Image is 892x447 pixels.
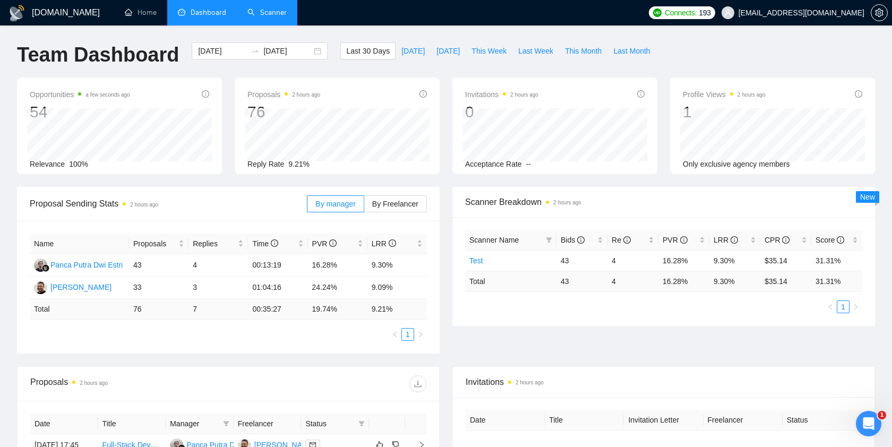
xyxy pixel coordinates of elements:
[30,234,129,254] th: Name
[709,271,760,291] td: 9.30 %
[731,236,738,244] span: info-circle
[469,256,483,265] a: Test
[34,260,123,269] a: PPPanca Putra Dwi Estri
[409,375,426,392] button: download
[510,92,538,98] time: 2 hours ago
[367,277,427,299] td: 9.09%
[42,264,49,272] img: gigradar-bm.png
[85,92,130,98] time: a few seconds ago
[607,271,658,291] td: 4
[871,4,888,21] button: setting
[247,102,320,122] div: 76
[683,88,766,101] span: Profile Views
[247,8,287,17] a: searchScanner
[824,300,837,313] button: left
[402,329,414,340] a: 1
[30,160,65,168] span: Relevance
[680,236,688,244] span: info-circle
[358,420,365,427] span: filter
[577,236,585,244] span: info-circle
[624,410,703,431] th: Invitation Letter
[308,277,367,299] td: 24.24%
[308,254,367,277] td: 16.28%
[683,102,766,122] div: 1
[465,102,538,122] div: 0
[607,250,658,271] td: 4
[607,42,656,59] button: Last Month
[871,8,887,17] span: setting
[340,42,396,59] button: Last 30 Days
[389,328,401,341] button: left
[466,42,512,59] button: This Week
[783,410,862,431] th: Status
[401,328,414,341] li: 1
[248,277,307,299] td: 01:04:16
[556,271,607,291] td: 43
[612,236,631,244] span: Re
[469,236,519,244] span: Scanner Name
[565,45,602,57] span: This Month
[130,202,158,208] time: 2 hours ago
[553,200,581,205] time: 2 hours ago
[252,239,278,248] span: Time
[561,236,585,244] span: Bids
[30,414,98,434] th: Date
[410,380,426,388] span: download
[683,160,790,168] span: Only exclusive agency members
[737,92,766,98] time: 2 hours ago
[613,45,650,57] span: Last Month
[288,160,310,168] span: 9.21%
[367,254,427,277] td: 9.30%
[760,271,811,291] td: $ 35.14
[878,411,886,419] span: 1
[855,90,862,98] span: info-circle
[202,90,209,98] span: info-circle
[305,418,354,429] span: Status
[436,45,460,57] span: [DATE]
[188,254,248,277] td: 4
[466,410,545,431] th: Date
[315,200,355,208] span: By manager
[837,301,849,313] a: 1
[516,380,544,385] time: 2 hours ago
[714,236,738,244] span: LRR
[193,238,236,250] span: Replies
[34,259,47,272] img: PP
[471,45,507,57] span: This Week
[559,42,607,59] button: This Month
[653,8,662,17] img: upwork-logo.png
[837,236,844,244] span: info-circle
[396,42,431,59] button: [DATE]
[545,410,624,431] th: Title
[709,250,760,271] td: 9.30%
[466,375,862,389] span: Invitations
[465,195,862,209] span: Scanner Breakdown
[419,90,427,98] span: info-circle
[637,90,645,98] span: info-circle
[30,197,307,210] span: Proposal Sending Stats
[247,88,320,101] span: Proposals
[431,42,466,59] button: [DATE]
[465,160,522,168] span: Acceptance Rate
[133,238,176,250] span: Proposals
[414,328,427,341] button: right
[824,300,837,313] li: Previous Page
[69,160,88,168] span: 100%
[30,299,129,320] td: Total
[389,328,401,341] li: Previous Page
[663,236,688,244] span: PVR
[178,8,185,16] span: dashboard
[372,239,396,248] span: LRR
[129,299,188,320] td: 76
[623,236,631,244] span: info-circle
[166,414,234,434] th: Manager
[871,8,888,17] a: setting
[191,8,226,17] span: Dashboard
[401,45,425,57] span: [DATE]
[223,420,229,427] span: filter
[50,281,111,293] div: [PERSON_NAME]
[465,271,556,291] td: Total
[518,45,553,57] span: Last Week
[221,416,231,432] span: filter
[765,236,790,244] span: CPR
